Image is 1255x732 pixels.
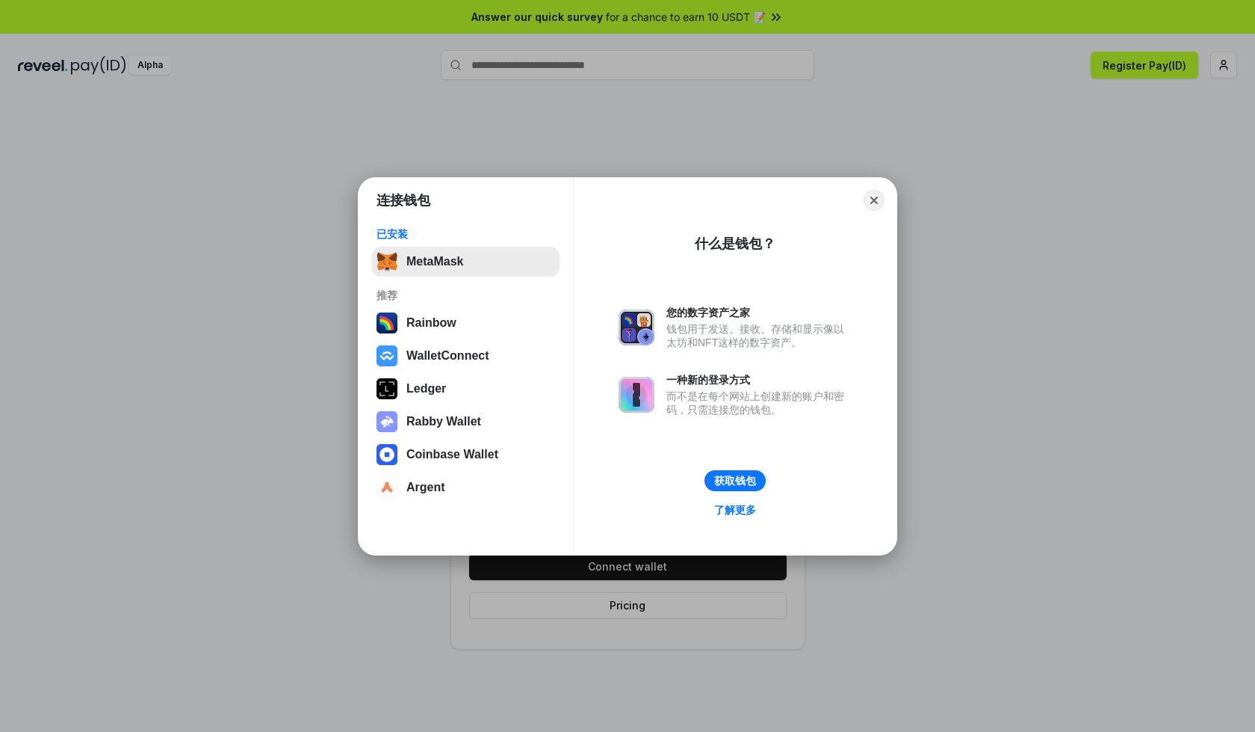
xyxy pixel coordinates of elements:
[714,474,756,488] div: 获取钱包
[406,382,446,396] div: Ledger
[666,306,852,319] div: 您的数字资产之家
[372,440,560,470] button: Coinbase Wallet
[376,378,397,399] img: svg+xml,%3Csvg%20xmlns%3D%22http%3A%2F%2Fwww.w3.org%2F2000%2Fsvg%22%20width%3D%2228%22%20height%3...
[406,255,463,268] div: MetaMask
[695,235,775,253] div: 什么是钱包？
[372,247,560,277] button: MetaMask
[376,251,397,272] img: svg+xml,%3Csvg%20fill%3D%22none%22%20height%3D%2233%22%20viewBox%3D%220%200%2035%2033%22%20width%...
[406,349,489,363] div: WalletConnect
[666,390,852,416] div: 而不是在每个网站上创建新的账户和密码，只需连接您的钱包。
[372,473,560,502] button: Argent
[372,374,560,404] button: Ledger
[864,190,884,211] button: Close
[376,191,430,209] h1: 连接钱包
[704,470,766,491] button: 获取钱包
[406,481,445,494] div: Argent
[619,377,654,413] img: svg+xml,%3Csvg%20xmlns%3D%22http%3A%2F%2Fwww.w3.org%2F2000%2Fsvg%22%20fill%3D%22none%22%20viewBox...
[376,313,397,333] img: svg+xml,%3Csvg%20width%3D%22120%22%20height%3D%22120%22%20viewBox%3D%220%200%20120%20120%22%20fil...
[372,407,560,437] button: Rabby Wallet
[372,308,560,338] button: Rainbow
[406,415,481,428] div: Rabby Wallet
[406,448,498,461] div: Coinbase Wallet
[376,227,555,241] div: 已安装
[376,345,397,366] img: svg+xml,%3Csvg%20width%3D%2228%22%20height%3D%2228%22%20viewBox%3D%220%200%2028%2028%22%20fill%3D...
[619,310,654,345] img: svg+xml,%3Csvg%20xmlns%3D%22http%3A%2F%2Fwww.w3.org%2F2000%2Fsvg%22%20fill%3D%22none%22%20viewBox...
[666,373,852,387] div: 一种新的登录方式
[376,289,555,302] div: 推荐
[666,322,852,349] div: 钱包用于发送、接收、存储和显示像以太坊和NFT这样的数字资产。
[714,503,756,517] div: 了解更多
[376,444,397,465] img: svg+xml,%3Csvg%20width%3D%2228%22%20height%3D%2228%22%20viewBox%3D%220%200%2028%2028%22%20fill%3D...
[376,411,397,432] img: svg+xml,%3Csvg%20xmlns%3D%22http%3A%2F%2Fwww.w3.org%2F2000%2Fsvg%22%20fill%3D%22none%22%20viewBox...
[406,316,456,330] div: Rainbow
[376,477,397,498] img: svg+xml,%3Csvg%20width%3D%2228%22%20height%3D%2228%22%20viewBox%3D%220%200%2028%2028%22%20fill%3D...
[705,500,765,520] a: 了解更多
[372,341,560,371] button: WalletConnect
